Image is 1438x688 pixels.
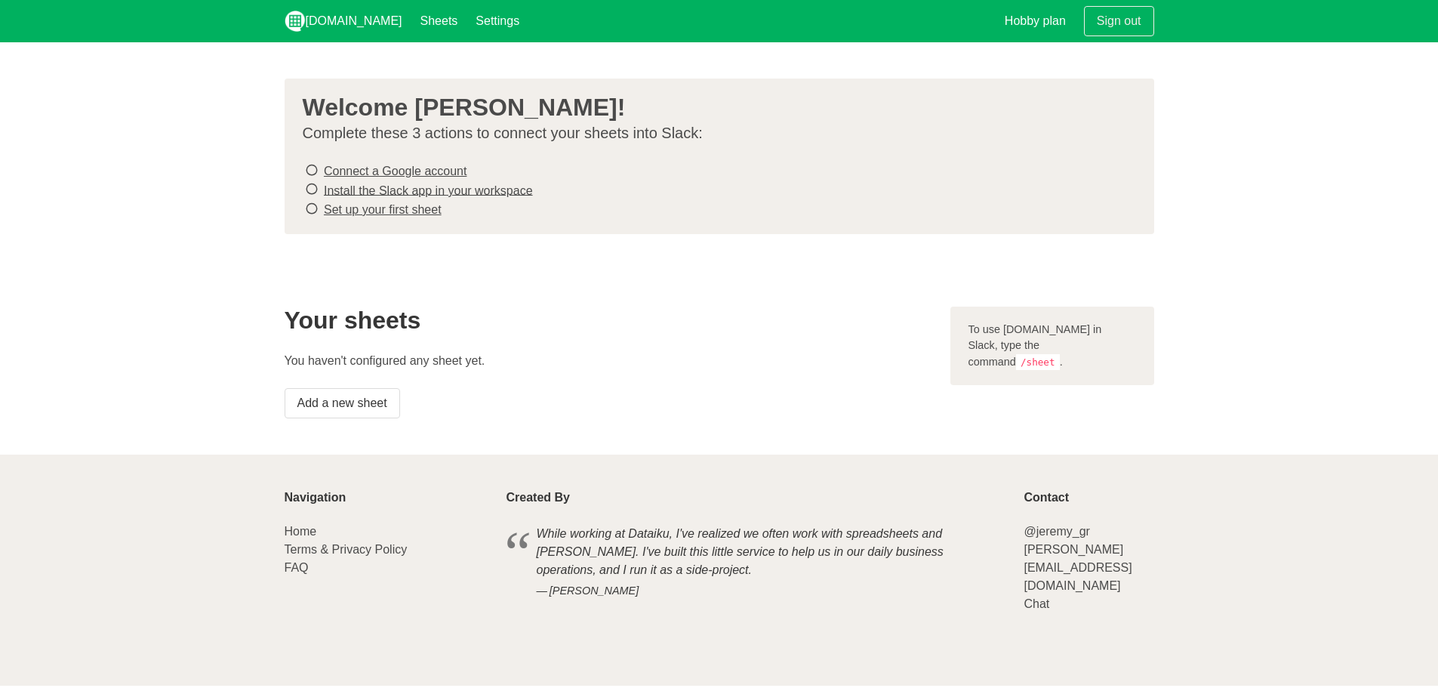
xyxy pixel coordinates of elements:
[324,165,467,177] a: Connect a Google account
[1084,6,1154,36] a: Sign out
[303,124,1124,143] p: Complete these 3 actions to connect your sheets into Slack:
[1016,354,1060,370] code: /sheet
[1024,491,1153,504] p: Contact
[507,523,1006,602] blockquote: While working at Dataiku, I've realized we often work with spreadsheets and [PERSON_NAME]. I've b...
[1024,525,1089,538] a: @jeremy_gr
[1024,543,1132,592] a: [PERSON_NAME][EMAIL_ADDRESS][DOMAIN_NAME]
[285,11,306,32] img: logo_v2_white.png
[507,491,1006,504] p: Created By
[537,583,976,600] cite: [PERSON_NAME]
[1024,597,1049,610] a: Chat
[285,388,400,418] a: Add a new sheet
[285,491,488,504] p: Navigation
[285,352,932,370] p: You haven't configured any sheet yet.
[324,184,533,196] a: Install the Slack app in your workspace
[285,307,932,334] h2: Your sheets
[303,94,1124,121] h3: Welcome [PERSON_NAME]!
[285,525,317,538] a: Home
[285,561,309,574] a: FAQ
[950,307,1154,386] div: To use [DOMAIN_NAME] in Slack, type the command .
[285,543,408,556] a: Terms & Privacy Policy
[324,203,442,216] a: Set up your first sheet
